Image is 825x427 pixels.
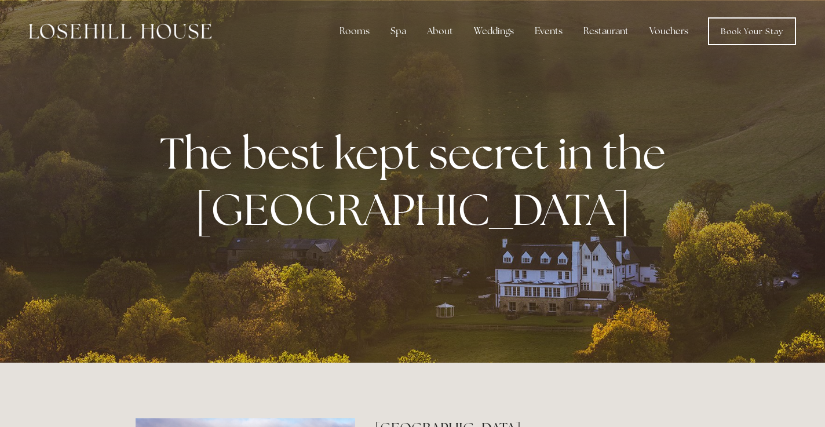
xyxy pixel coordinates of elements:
[640,20,698,43] a: Vouchers
[465,20,523,43] div: Weddings
[160,125,675,238] strong: The best kept secret in the [GEOGRAPHIC_DATA]
[708,17,796,45] a: Book Your Stay
[525,20,572,43] div: Events
[29,24,211,39] img: Losehill House
[330,20,379,43] div: Rooms
[418,20,462,43] div: About
[381,20,415,43] div: Spa
[574,20,638,43] div: Restaurant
